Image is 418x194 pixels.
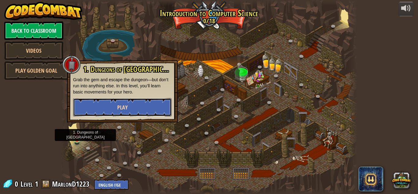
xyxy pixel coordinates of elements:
[4,61,69,80] a: Play Golden Goal
[74,129,81,141] img: level-banner-unstarted.png
[73,98,172,116] button: Play
[15,179,20,189] span: 0
[4,2,83,20] img: CodeCombat - Learn how to code by playing a game
[4,41,63,60] a: Videos
[52,179,91,189] a: MarlonD1223
[117,104,128,111] span: Play
[4,21,63,40] a: Back to Classroom
[83,64,183,74] span: 1. Dungeons of [GEOGRAPHIC_DATA]
[73,77,172,95] p: Grab the gem and escape the dungeon—but don’t run into anything else. In this level, you’ll learn...
[35,179,38,189] span: 1
[398,2,414,16] button: Adjust volume
[21,179,33,189] span: Level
